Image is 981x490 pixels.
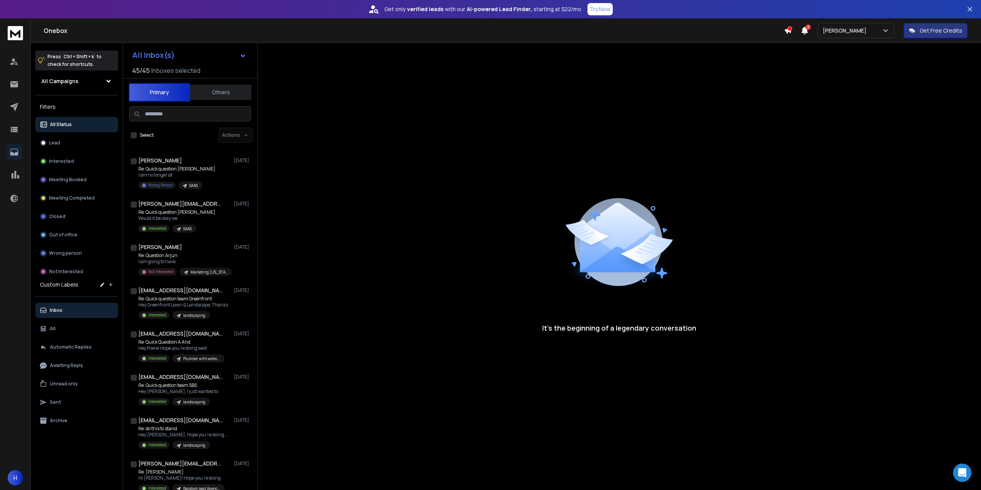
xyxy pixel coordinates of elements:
p: Closed [49,213,66,220]
p: Automatic Replies [50,344,92,350]
button: All Status [35,117,118,132]
p: Hey there! Hope you're doing well! [138,345,225,351]
p: [DATE] [234,287,251,293]
p: Re: Quick question team Greenfront [138,296,228,302]
button: Archive [35,413,118,428]
p: Out of office [49,232,77,238]
span: Ctrl + Shift + k [62,52,95,61]
h1: Onebox [44,26,784,35]
h1: [EMAIL_ADDRESS][DOMAIN_NAME] [138,373,223,381]
p: landscaping [183,399,205,405]
h1: [EMAIL_ADDRESS][DOMAIN_NAME] [138,287,223,294]
label: Select [140,132,154,138]
p: Wrong Person [148,182,172,188]
p: Re: Question Arjun [138,252,230,259]
button: All Campaigns [35,74,118,89]
button: Lead [35,135,118,151]
button: Interested [35,154,118,169]
p: Try Now [590,5,610,13]
p: All [50,326,56,332]
button: Meeting Booked [35,172,118,187]
button: Wrong person [35,246,118,261]
p: landscaping [183,442,205,448]
p: SAAS [183,226,192,232]
h1: All Inbox(s) [132,51,175,59]
p: Press to check for shortcuts. [48,53,102,68]
button: Out of office [35,227,118,243]
p: I am no longer at [138,172,215,178]
h3: Filters [35,102,118,112]
p: Hi [PERSON_NAME]! Hope you’re doing [138,475,225,481]
p: Would it be okay we [138,215,215,221]
p: Hey [PERSON_NAME], Hope you're doing well! [138,432,230,438]
button: Closed [35,209,118,224]
button: Primary [129,83,190,102]
div: Open Intercom Messenger [953,464,971,482]
p: Re: do this to stand [138,426,230,432]
p: Hey Greenfront Lawn & Landscape, Thanks [138,302,228,308]
p: Sent [50,399,61,405]
p: [DATE] [234,374,251,380]
p: Re: Quick question [PERSON_NAME] [138,166,215,172]
p: Interested [148,312,166,318]
p: [DATE] [234,417,251,423]
p: Awaiting Reply [50,362,83,369]
button: All [35,321,118,336]
h1: [EMAIL_ADDRESS][DOMAIN_NAME] [138,416,223,424]
p: Wrong person [49,250,82,256]
button: Unread only [35,376,118,392]
h3: Inboxes selected [151,66,200,75]
p: Not Interested [49,269,83,275]
h3: Custom Labels [40,281,78,288]
p: Hey [PERSON_NAME], I just wanted to [138,388,218,395]
p: Re: Quick question [PERSON_NAME] [138,209,215,215]
button: H [8,470,23,485]
button: Not Interested [35,264,118,279]
p: I am going to have [138,259,230,265]
h1: All Campaigns [41,77,79,85]
p: [DATE] [234,201,251,207]
h1: [EMAIL_ADDRESS][DOMAIN_NAME] [138,330,223,338]
p: Interested [49,158,74,164]
p: Plumber with website [183,356,220,362]
p: Unread only [50,381,78,387]
p: Re: Quick question team SBS [138,382,218,388]
p: [DATE] [234,461,251,467]
p: [PERSON_NAME] [823,27,869,34]
p: landscaping [183,313,205,318]
p: [DATE] [234,244,251,250]
p: Lead [49,140,60,146]
p: Interested [148,442,166,448]
p: Meeting Booked [49,177,87,183]
h1: [PERSON_NAME][EMAIL_ADDRESS][DOMAIN_NAME] [138,200,223,208]
p: Inbox [50,307,62,313]
p: [DATE] [234,331,251,337]
button: Meeting Completed [35,190,118,206]
p: Marketing [US_STATE] and [US_STATE] [190,269,227,275]
button: Awaiting Reply [35,358,118,373]
p: Interested [148,356,166,361]
button: Get Free Credits [904,23,968,38]
h1: [PERSON_NAME] [138,243,182,251]
button: Others [190,84,251,101]
p: Not Interested [148,269,174,275]
p: Re: Quick Question A And [138,339,225,345]
p: Get only with our starting at $22/mo [384,5,581,13]
button: Inbox [35,303,118,318]
strong: AI-powered Lead Finder, [467,5,532,13]
p: Meeting Completed [49,195,95,201]
span: 45 / 45 [132,66,150,75]
span: 7 [805,25,811,30]
button: All Inbox(s) [126,48,253,63]
p: All Status [50,121,72,128]
p: Get Free Credits [920,27,962,34]
p: Re: [PERSON_NAME] [138,469,225,475]
button: Sent [35,395,118,410]
p: Interested [148,226,166,231]
button: Try Now [587,3,613,15]
p: SAAS [189,183,198,188]
h1: [PERSON_NAME] [138,157,182,164]
h1: [PERSON_NAME][EMAIL_ADDRESS][DOMAIN_NAME] [138,460,223,467]
img: logo [8,26,23,40]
